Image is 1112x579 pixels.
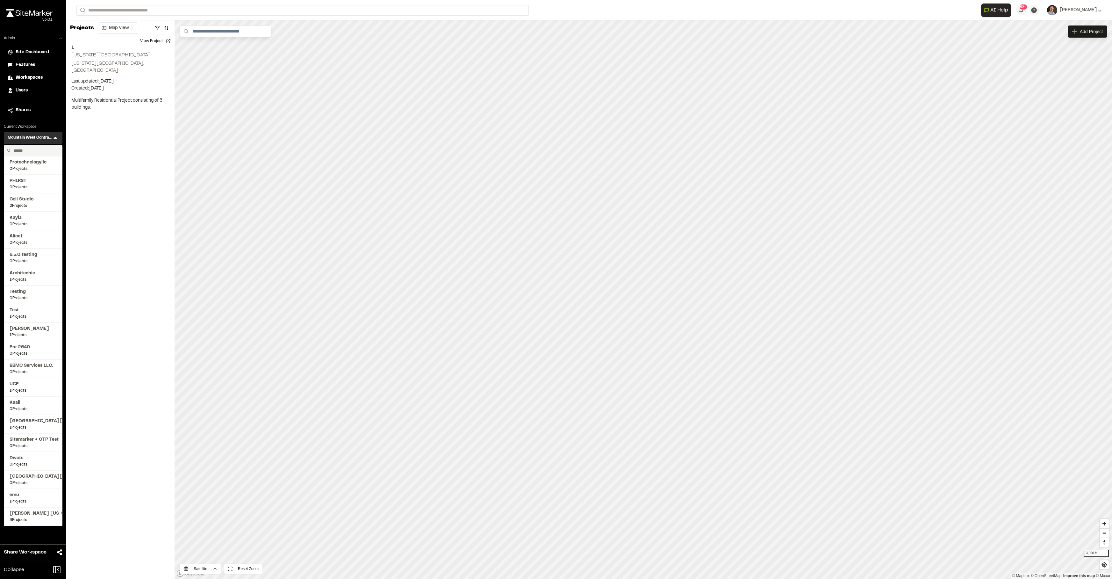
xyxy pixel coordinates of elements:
[16,74,43,81] span: Workspaces
[16,87,28,94] span: Users
[10,221,57,227] span: 0 Projects
[981,4,1011,17] button: Open AI Assistant
[1047,5,1057,15] img: User
[10,492,57,504] a: emu1Projects
[10,399,57,406] span: Kaali
[1063,574,1095,578] a: Map feedback
[1100,538,1109,547] span: Reset bearing to north
[71,44,169,51] h2: 1
[8,49,59,56] a: Site Dashboard
[136,36,175,46] button: View Project
[10,344,57,351] span: Enr.2640
[10,399,57,412] a: Kaali0Projects
[176,570,204,577] a: Mapbox logo
[10,295,57,301] span: 0 Projects
[16,62,35,69] span: Features
[10,288,57,295] span: Testing
[1020,4,1027,10] span: 99+
[71,60,169,74] p: [US_STATE][GEOGRAPHIC_DATA], [GEOGRAPHIC_DATA]
[10,233,57,240] span: Alice1
[10,307,57,320] a: Test1Projects
[10,492,57,499] span: emu
[10,473,57,486] a: [GEOGRAPHIC_DATA][US_STATE]0Projects
[1084,550,1109,557] div: 3,000 ft
[1100,529,1109,538] span: Zoom out
[10,258,57,264] span: 0 Projects
[180,564,221,574] button: Satellite
[10,517,57,523] span: 3 Projects
[10,277,57,283] span: 1 Projects
[4,566,24,574] span: Collapse
[10,473,57,480] span: [GEOGRAPHIC_DATA][US_STATE]
[6,9,53,17] img: rebrand.png
[1060,7,1097,14] span: [PERSON_NAME]
[1012,574,1029,578] a: Mapbox
[1016,5,1026,15] button: 99+
[10,325,57,338] a: [PERSON_NAME]1Projects
[10,369,57,375] span: 0 Projects
[71,78,169,85] p: Last updated: [DATE]
[10,251,57,258] span: 6.5.0 testing
[10,381,57,394] a: UCF1Projects
[10,462,57,467] span: 0 Projects
[10,362,57,375] a: BBMC Services LLC.0Projects
[10,251,57,264] a: 6.5.0 testing0Projects
[71,97,169,111] p: Multifamily Residential Project consisting of 3 buildings.
[10,455,57,467] a: Divots0Projects
[1100,519,1109,528] button: Zoom in
[10,381,57,388] span: UCF
[10,362,57,369] span: BBMC Services LLC.
[10,406,57,412] span: 0 Projects
[10,436,57,443] span: Sitemarker + OTP Test
[16,107,31,114] span: Shares
[10,436,57,449] a: Sitemarker + OTP Test0Projects
[10,288,57,301] a: Testing0Projects
[1031,574,1062,578] a: OpenStreetMap
[1100,560,1109,569] span: Find my location
[10,270,57,277] span: Architechie
[10,455,57,462] span: Divots
[10,196,57,203] span: Coli Studio
[10,196,57,209] a: Coli Studio2Projects
[10,307,57,314] span: Test
[1096,574,1110,578] a: Maxar
[10,443,57,449] span: 0 Projects
[8,135,52,141] h3: Mountain West Contractors
[10,388,57,394] span: 1 Projects
[10,270,57,283] a: Architechie1Projects
[10,166,57,172] span: 0 Projects
[10,214,57,221] span: Kayla
[10,177,57,190] a: PHIRST0Projects
[70,24,94,33] p: Projects
[4,35,15,41] p: Admin
[10,159,57,166] span: Protechnologyllc
[10,233,57,246] a: Alice10Projects
[10,418,57,425] span: [GEOGRAPHIC_DATA][US_STATE]
[10,314,57,320] span: 1 Projects
[175,20,1112,579] canvas: Map
[10,510,57,523] a: [PERSON_NAME] [US_STATE]3Projects
[224,564,262,574] button: Reset Zoom
[981,4,1014,17] div: Open AI Assistant
[71,53,150,57] h2: [US_STATE][GEOGRAPHIC_DATA]
[6,17,53,23] div: Oh geez...please don't...
[16,49,49,56] span: Site Dashboard
[8,107,59,114] a: Shares
[10,240,57,246] span: 0 Projects
[10,425,57,431] span: 1 Projects
[10,344,57,357] a: Enr.26400Projects
[4,548,47,556] span: Share Workspace
[10,480,57,486] span: 0 Projects
[10,159,57,172] a: Protechnologyllc0Projects
[10,510,57,517] span: [PERSON_NAME] [US_STATE]
[8,87,59,94] a: Users
[1100,538,1109,547] button: Reset bearing to north
[10,418,57,431] a: [GEOGRAPHIC_DATA][US_STATE]1Projects
[10,177,57,185] span: PHIRST
[4,124,62,130] p: Current Workspace
[10,499,57,504] span: 1 Projects
[8,74,59,81] a: Workspaces
[71,85,169,92] p: Created: [DATE]
[10,332,57,338] span: 1 Projects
